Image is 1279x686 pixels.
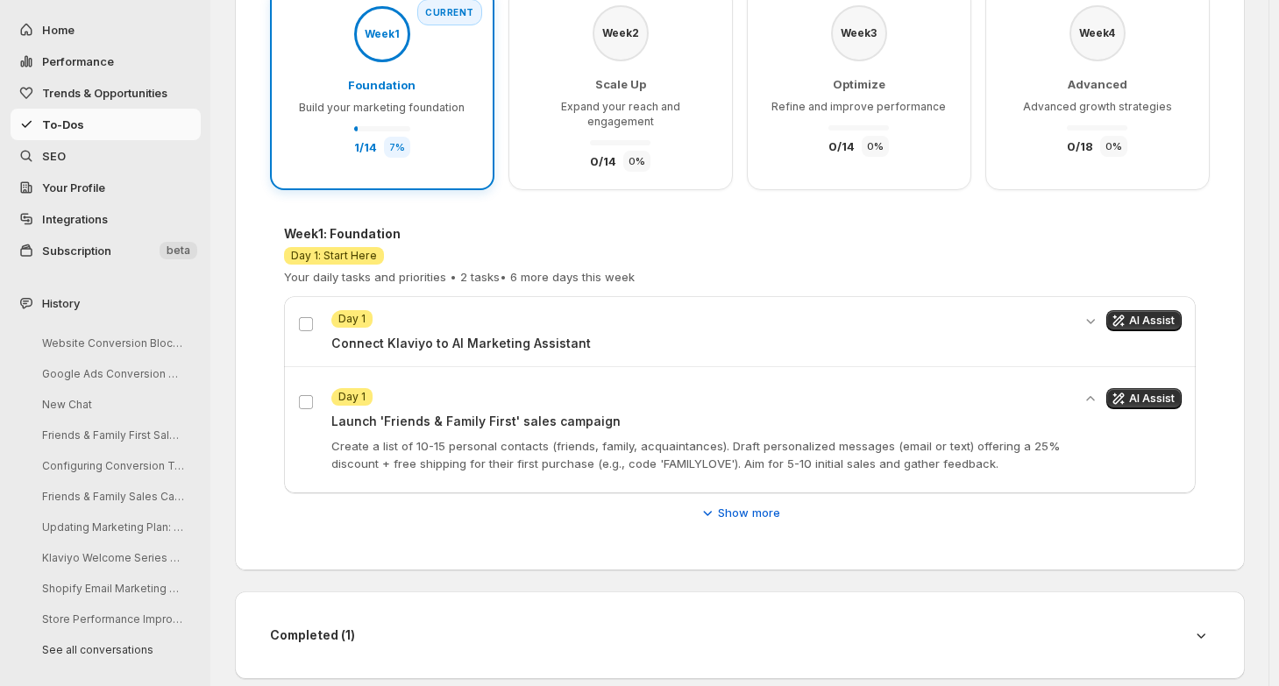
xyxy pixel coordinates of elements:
span: Build your marketing foundation [299,101,465,114]
p: Your daily tasks and priorities • 2 tasks • 6 more days this week [284,268,635,286]
a: SEO [11,140,201,172]
button: Klaviyo Welcome Series Flow Setup [28,544,195,571]
span: beta [167,244,190,258]
span: Show more [718,504,780,521]
div: 0 % [1100,136,1127,157]
p: Launch 'Friends & Family First' sales campaign [331,413,1071,430]
button: Shopify Email Marketing Strategy Discussion [28,575,195,602]
a: Your Profile [11,172,201,203]
span: 0 / 18 [1067,139,1093,153]
button: Trends & Opportunities [11,77,201,109]
p: Connect Klaviyo to AI Marketing Assistant [331,335,1071,352]
span: 0 / 14 [590,154,616,168]
span: AI Assist [1129,314,1175,328]
span: Refine and improve performance [771,100,946,113]
button: Friends & Family First Sales Campaign [28,421,195,449]
a: Integrations [11,203,201,235]
span: Subscription [42,244,111,258]
span: Performance [42,54,114,68]
button: Website Conversion Blockers Review Request [28,329,195,357]
button: Configuring Conversion Tracking in Google Analytics [28,452,195,479]
button: Home [11,14,201,46]
span: Week 4 [1079,27,1115,39]
button: Get AI assistance for this task [1106,310,1182,331]
span: To-Dos [42,117,84,131]
span: 0 / 14 [828,139,855,153]
span: 1 / 14 [354,140,377,154]
span: Day 1: Start Here [291,249,377,263]
span: Integrations [42,212,108,226]
span: Home [42,23,75,37]
div: 7 % [384,137,410,158]
button: Friends & Family Sales Campaign Strategy [28,483,195,510]
span: Day 1 [338,390,366,404]
span: Optimize [833,77,885,91]
button: Collapse details [1082,388,1099,409]
span: AI Assist [1129,392,1175,406]
span: Expand your reach and engagement [561,100,680,128]
button: Show more [688,499,791,527]
span: Day 1 [338,312,366,326]
div: 0 % [623,151,650,172]
span: Advanced [1068,77,1127,91]
button: Google Ads Conversion Tracking Analysis [28,360,195,387]
button: New Chat [28,391,195,418]
button: To-Dos [11,109,201,140]
span: History [42,294,80,312]
span: Week 3 [841,27,877,39]
button: Store Performance Improvement Analysis Steps [28,605,195,633]
button: Updating Marketing Plan: Klaviyo to Shopify Email [28,513,195,541]
span: SEO [42,149,66,163]
span: Your Profile [42,180,105,194]
h4: Week 1 : Foundation [284,225,635,243]
button: Performance [11,46,201,77]
p: Create a list of 10-15 personal contacts (friends, family, acquaintances). Draft personalized mes... [331,437,1071,472]
span: Trends & Opportunities [42,86,167,100]
span: Advanced growth strategies [1023,100,1172,113]
span: Foundation [348,78,416,92]
button: Get AI assistance for this task [1106,388,1182,409]
span: Scale Up [595,77,646,91]
button: See all conversations [28,636,195,663]
button: Subscription [11,235,201,266]
span: Week 1 [365,28,400,39]
div: 0 % [862,136,889,157]
span: Week 2 [602,27,639,39]
button: Expand details [1082,310,1099,331]
h4: Completed ( 1 ) [270,626,1178,644]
